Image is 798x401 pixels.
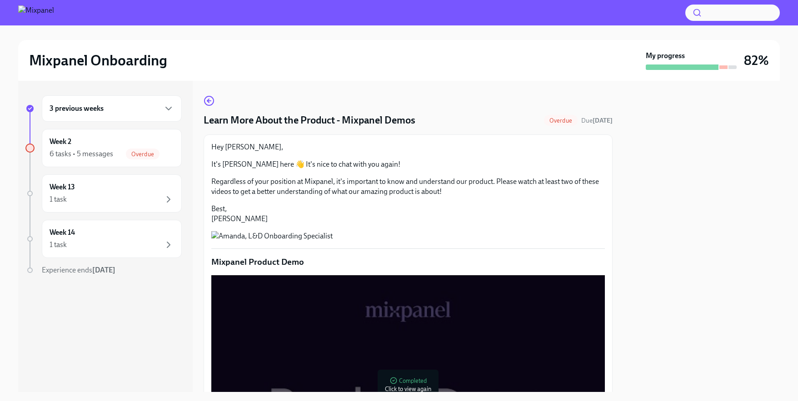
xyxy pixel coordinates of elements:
h6: Week 2 [50,137,71,147]
strong: My progress [646,51,685,61]
p: Mixpanel Product Demo [211,256,605,268]
div: 3 previous weeks [42,95,182,122]
span: Overdue [126,151,160,158]
strong: [DATE] [593,117,613,124]
p: Regardless of your position at Mixpanel, it's important to know and understand our product. Pleas... [211,177,605,197]
div: 6 tasks • 5 messages [50,149,113,159]
a: Week 131 task [25,174,182,213]
div: 1 task [50,194,67,204]
p: Best, [PERSON_NAME] [211,204,605,224]
div: 1 task [50,240,67,250]
span: Overdue [544,117,578,124]
h6: Week 14 [50,228,75,238]
button: Zoom image [211,231,605,241]
h2: Mixpanel Onboarding [29,51,167,69]
img: Mixpanel [18,5,54,20]
span: Experience ends [42,266,115,274]
a: Week 141 task [25,220,182,258]
p: Hey [PERSON_NAME], [211,142,605,152]
strong: [DATE] [92,266,115,274]
h6: 3 previous weeks [50,104,104,114]
span: August 9th, 2025 21:30 [581,116,613,125]
a: Week 26 tasks • 5 messagesOverdue [25,129,182,167]
span: Due [581,117,613,124]
h3: 82% [744,52,769,69]
p: It's [PERSON_NAME] here 👋 It's nice to chat with you again! [211,159,605,169]
h6: Week 13 [50,182,75,192]
h4: Learn More About the Product - Mixpanel Demos [204,114,415,127]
